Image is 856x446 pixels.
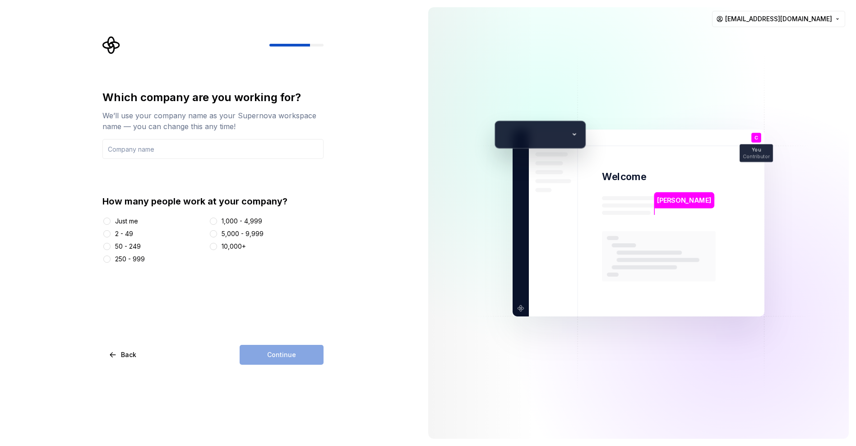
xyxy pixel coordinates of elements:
[102,110,324,132] div: We’ll use your company name as your Supernova workspace name — you can change this any time!
[712,11,845,27] button: [EMAIL_ADDRESS][DOMAIN_NAME]
[602,170,646,183] p: Welcome
[743,154,769,159] p: Contributor
[222,217,262,226] div: 1,000 - 4,999
[102,139,324,159] input: Company name
[222,229,264,238] div: 5,000 - 9,999
[115,242,141,251] div: 50 - 249
[725,14,832,23] span: [EMAIL_ADDRESS][DOMAIN_NAME]
[657,195,711,205] p: [PERSON_NAME]
[115,255,145,264] div: 250 - 999
[102,90,324,105] div: Which company are you working for?
[115,229,133,238] div: 2 - 49
[102,195,324,208] div: How many people work at your company?
[752,148,761,153] p: You
[121,350,136,359] span: Back
[222,242,246,251] div: 10,000+
[115,217,138,226] div: Just me
[102,345,144,365] button: Back
[754,135,758,140] p: C
[102,36,120,54] svg: Supernova Logo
